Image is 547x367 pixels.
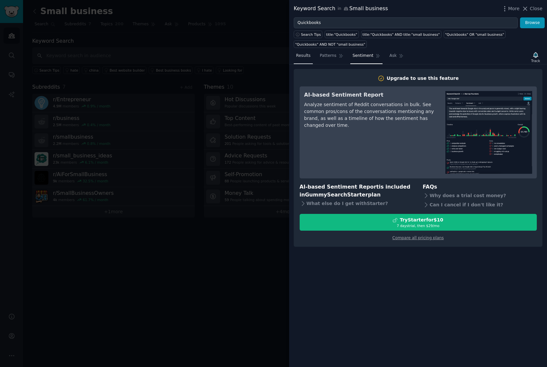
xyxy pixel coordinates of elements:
[444,31,506,38] a: "Quickbooks" OR "small business"
[530,5,542,12] span: Close
[294,17,518,29] input: Try a keyword related to your business
[529,50,542,64] button: Track
[304,91,436,99] h3: AI-based Sentiment Report
[445,32,504,37] div: "Quickbooks" OR "small business"
[296,53,311,59] span: Results
[445,91,532,174] img: AI-based Sentiment Report
[353,53,373,59] span: Sentiment
[508,5,520,12] span: More
[300,199,414,208] div: What else do I get with Starter ?
[294,40,367,48] a: "Quickbooks" AND NOT "small business"
[522,5,542,12] button: Close
[295,42,365,47] div: "Quickbooks" AND NOT "small business"
[305,192,368,198] span: GummySearch Starter
[337,6,341,12] span: in
[423,191,537,200] div: Why does a trial cost money?
[326,32,357,37] div: title:"Quickbooks"
[294,5,388,13] div: Keyword Search Small business
[400,217,443,223] div: Try Starter for $10
[423,183,537,191] h3: FAQs
[531,58,540,63] div: Track
[301,32,321,37] span: Search Tips
[387,75,459,82] div: Upgrade to use this feature
[304,101,436,129] div: Analyze sentiment of Reddit conversations in bulk. See common pros/cons of the conversations ment...
[423,200,537,209] div: Can I cancel if I don't like it?
[300,223,536,228] div: 7 days trial, then $ 29 /mo
[294,31,322,38] button: Search Tips
[294,51,313,64] a: Results
[325,31,359,38] a: title:"Quickbooks"
[350,51,383,64] a: Sentiment
[300,214,537,231] button: TryStarterfor$107 daystrial, then $29/mo
[361,31,441,38] a: title:"Quickbooks" AND title:"small business"
[389,53,397,59] span: Ask
[317,51,345,64] a: Patterns
[387,51,406,64] a: Ask
[362,32,440,37] div: title:"Quickbooks" AND title:"small business"
[501,5,520,12] button: More
[320,53,336,59] span: Patterns
[520,17,545,29] button: Browse
[300,183,414,199] h3: AI-based Sentiment Report is included in plan
[392,236,444,240] a: Compare all pricing plans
